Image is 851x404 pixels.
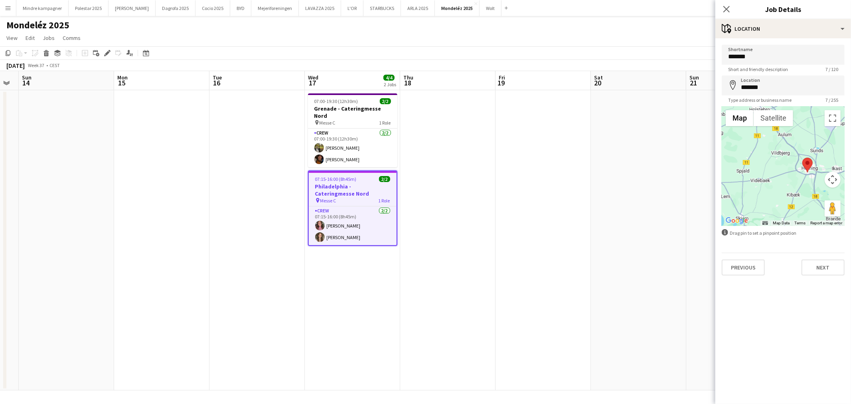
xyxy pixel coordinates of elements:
div: Drag pin to set a pinpoint position [722,229,845,237]
span: 1 Role [379,120,391,126]
button: LAVAZZA 2025 [299,0,341,16]
span: Jobs [43,34,55,42]
span: 14 [21,78,32,87]
span: Tue [213,74,222,81]
app-card-role: Crew2/207:15-16:00 (8h45m)[PERSON_NAME][PERSON_NAME] [309,206,397,245]
button: ARLA 2025 [401,0,435,16]
a: Report a map error [810,221,842,225]
span: Short and friendly description [722,66,794,72]
a: Jobs [39,33,58,43]
button: Show street map [726,110,754,126]
app-job-card: 07:00-19:30 (12h30m)2/2Grenade - Cateringmesse Nord Messe C1 RoleCrew2/207:00-19:30 (12h30m)[PERS... [308,93,397,167]
button: Mondeléz 2025 [435,0,480,16]
span: 18 [402,78,413,87]
button: [PERSON_NAME] [109,0,156,16]
button: Next [802,259,845,275]
button: Toggle fullscreen view [825,110,841,126]
img: Google [724,216,750,226]
div: Location [715,19,851,38]
span: 2/2 [380,98,391,104]
div: 2 Jobs [384,81,396,87]
span: 19 [498,78,505,87]
h3: Grenade - Cateringmesse Nord [308,105,397,119]
span: Sat [594,74,603,81]
span: 7 / 255 [819,97,845,103]
button: Keyboard shortcuts [762,220,768,226]
button: Show satellite imagery [754,110,793,126]
span: 20 [593,78,603,87]
button: Mejeriforeningen [251,0,299,16]
span: Wed [308,74,318,81]
span: 16 [211,78,222,87]
app-card-role: Crew2/207:00-19:30 (12h30m)[PERSON_NAME][PERSON_NAME] [308,129,397,167]
span: 4/4 [383,75,395,81]
span: Fri [499,74,505,81]
span: Mon [117,74,128,81]
a: Terms [794,221,806,225]
h1: Mondeléz 2025 [6,19,69,31]
span: 07:00-19:30 (12h30m) [314,98,358,104]
span: Thu [403,74,413,81]
a: Open this area in Google Maps (opens a new window) [724,216,750,226]
button: Map camera controls [825,172,841,188]
button: Map Data [773,220,790,226]
div: CEST [49,62,60,68]
button: Mindre kampagner [16,0,69,16]
span: 7 / 120 [819,66,845,72]
div: [DATE] [6,61,25,69]
button: Previous [722,259,765,275]
span: Edit [26,34,35,42]
span: 21 [688,78,699,87]
h3: Job Details [715,4,851,14]
span: 2/2 [379,176,390,182]
button: Cocio 2025 [195,0,230,16]
span: Week 37 [26,62,46,68]
span: 15 [116,78,128,87]
a: Edit [22,33,38,43]
button: BYD [230,0,251,16]
button: Dagrofa 2025 [156,0,195,16]
h3: Philadelphia - Cateringmesse Nord [309,183,397,197]
a: View [3,33,21,43]
span: Comms [63,34,81,42]
span: Sun [22,74,32,81]
button: STARBUCKS [363,0,401,16]
span: 17 [307,78,318,87]
span: Messe C [320,120,336,126]
span: Messe C [320,198,336,204]
app-job-card: 07:15-16:00 (8h45m)2/2Philadelphia - Cateringmesse Nord Messe C1 RoleCrew2/207:15-16:00 (8h45m)[P... [308,170,397,246]
span: 07:15-16:00 (8h45m) [315,176,357,182]
button: Polestar 2025 [69,0,109,16]
a: Comms [59,33,84,43]
button: Wolt [480,0,502,16]
button: L'OR [341,0,363,16]
span: View [6,34,18,42]
span: Sun [689,74,699,81]
button: Drag Pegman onto the map to open Street View [825,200,841,216]
span: Type address or business name [722,97,798,103]
span: 1 Role [379,198,390,204]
